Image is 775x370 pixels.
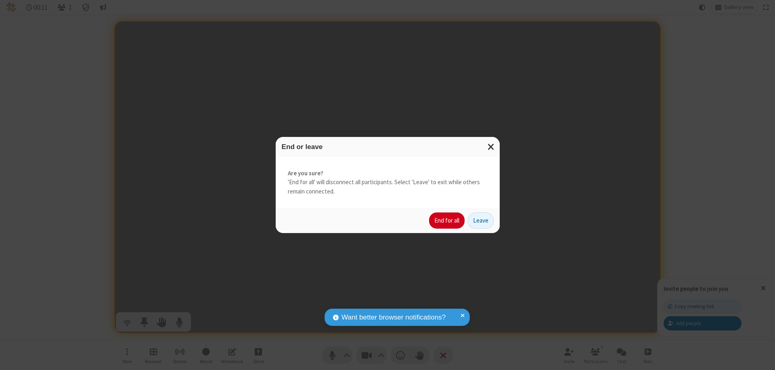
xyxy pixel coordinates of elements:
button: End for all [429,212,465,229]
strong: Are you sure? [288,169,488,178]
button: Leave [468,212,494,229]
button: Close modal [483,137,500,157]
div: 'End for all' will disconnect all participants. Select 'Leave' to exit while others remain connec... [276,157,500,208]
h3: End or leave [282,143,494,151]
span: Want better browser notifications? [341,312,446,323]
